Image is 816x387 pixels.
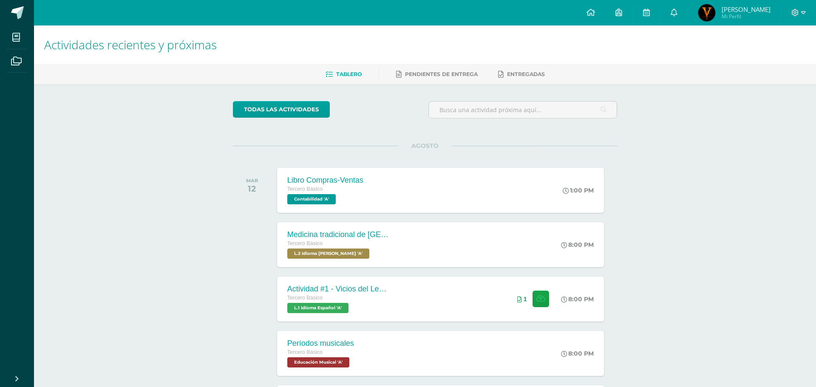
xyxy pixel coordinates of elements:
span: Mi Perfil [722,13,771,20]
span: L.1 Idioma Español 'A' [287,303,348,313]
div: Actividad #1 - Vicios del LenguaJe [287,285,389,294]
span: Contabilidad 'A' [287,194,336,204]
div: 8:00 PM [561,295,594,303]
span: AGOSTO [398,142,452,150]
div: 1:00 PM [563,186,594,194]
span: Entregadas [507,71,545,77]
a: Entregadas [498,68,545,81]
div: Archivos entregados [517,296,527,302]
a: Tablero [326,68,362,81]
div: MAR [246,178,258,184]
div: 8:00 PM [561,241,594,249]
div: Libro Compras-Ventas [287,176,363,185]
div: 12 [246,184,258,194]
span: Tercero Básico [287,349,323,355]
div: Medicina tradicional de [GEOGRAPHIC_DATA] [287,230,389,239]
span: [PERSON_NAME] [722,5,771,14]
span: L.2 Idioma Maya Kaqchikel 'A' [287,249,369,259]
a: Pendientes de entrega [396,68,478,81]
span: 1 [524,296,527,302]
span: Pendientes de entrega [405,71,478,77]
span: Educación Musical 'A' [287,357,349,367]
input: Busca una actividad próxima aquí... [429,102,617,118]
div: 8:00 PM [561,350,594,357]
span: Tercero Básico [287,240,323,246]
div: Períodos musicales [287,339,354,348]
span: Tercero Básico [287,295,323,301]
span: Actividades recientes y próximas [44,37,217,53]
span: Tercero Básico [287,186,323,192]
a: todas las Actividades [233,101,330,118]
span: Tablero [336,71,362,77]
img: d1557eb7ee3b9b277aefc94b87e0bee5.png [698,4,715,21]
